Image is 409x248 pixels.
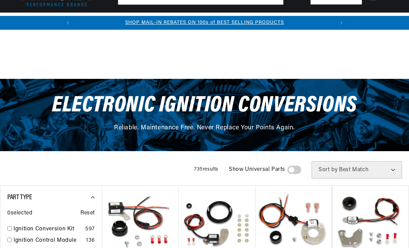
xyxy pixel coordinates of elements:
a: Ignition Conversion Kit [14,225,82,234]
summary: Ignition Conversions [17,13,73,29]
summary: Spark Plug Wires [309,13,358,29]
span: Sort by [319,167,338,173]
button: Translation missing: en.sections.announcements.next_announcement [334,16,348,30]
span: 735 results [194,167,218,172]
span: Electronic Ignition Conversions [52,94,357,117]
select: Sort by [312,161,402,178]
span: Show Universal Parts [229,165,285,174]
div: 1 of 2 [75,19,334,27]
div: 136 [86,236,95,245]
span: Reliable. Maintenance Free. Never Replace Your Points Again. [114,125,295,131]
div: 597 [85,225,95,234]
span: Part Type [7,194,32,201]
summary: Motorcycle [358,13,394,29]
a: SHOP MAIL-IN REBATES ON 100s of BEST SELLING PRODUCTS [125,20,284,25]
summary: Engine Swaps [219,13,258,29]
div: Announcement [75,19,334,27]
a: Ignition Control Module [14,236,83,245]
summary: Headers, Exhausts & Components [131,13,219,29]
summary: Battery Products [258,13,309,29]
span: 0 selected [7,209,32,218]
span: Reset [80,209,95,218]
button: Translation missing: en.sections.announcements.previous_announcement [61,16,75,30]
summary: Coils & Distributors [73,13,131,29]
